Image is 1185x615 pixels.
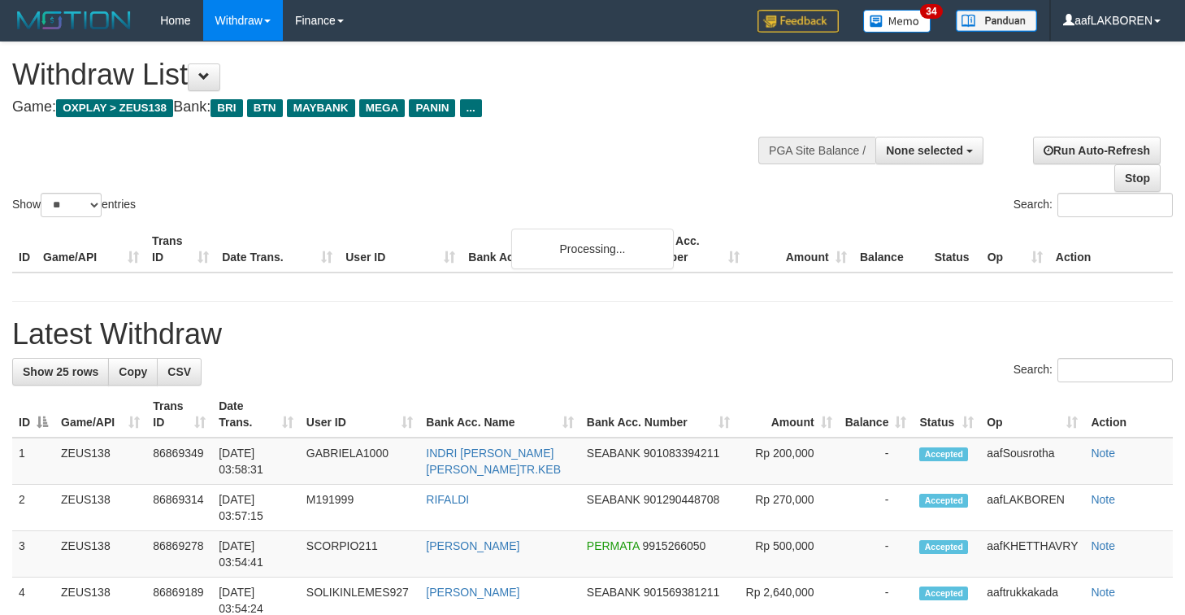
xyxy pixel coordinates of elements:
th: Status [928,226,981,273]
th: Balance: activate to sort column ascending [839,391,914,438]
th: ID: activate to sort column descending [12,391,54,438]
td: 86869349 [146,438,212,485]
td: 3 [12,531,54,578]
input: Search: [1057,193,1173,217]
th: Op: activate to sort column ascending [980,391,1084,438]
label: Search: [1014,358,1173,382]
td: 86869314 [146,485,212,531]
td: 1 [12,438,54,485]
td: aafSousrotha [980,438,1084,485]
th: Op [981,226,1049,273]
a: Run Auto-Refresh [1033,137,1161,164]
th: Date Trans. [215,226,339,273]
th: ID [12,226,37,273]
th: Status: activate to sort column ascending [913,391,980,438]
img: panduan.png [956,10,1037,32]
td: [DATE] 03:54:41 [212,531,300,578]
h1: Latest Withdraw [12,318,1173,351]
td: [DATE] 03:57:15 [212,485,300,531]
td: ZEUS138 [54,438,146,485]
td: ZEUS138 [54,531,146,578]
a: RIFALDI [426,493,469,506]
td: Rp 270,000 [736,485,839,531]
span: Copy 9915266050 to clipboard [643,539,706,552]
th: Game/API [37,226,145,273]
span: None selected [886,144,963,157]
h4: Game: Bank: [12,99,774,116]
a: Copy [108,358,158,386]
th: Bank Acc. Name [462,226,638,273]
th: Amount: activate to sort column ascending [736,391,839,438]
th: User ID: activate to sort column ascending [300,391,420,438]
span: 34 [920,4,942,19]
td: [DATE] 03:58:31 [212,438,300,485]
td: 2 [12,485,54,531]
span: PERMATA [587,539,640,552]
td: 86869278 [146,531,212,578]
span: MAYBANK [287,99,355,117]
a: Note [1091,586,1115,599]
td: - [839,485,914,531]
span: MEGA [359,99,406,117]
td: SCORPIO211 [300,531,420,578]
span: SEABANK [587,586,640,599]
span: Copy 901290448708 to clipboard [644,493,719,506]
span: Accepted [919,540,968,554]
img: MOTION_logo.png [12,8,136,33]
span: Copy [119,365,147,378]
th: Action [1049,226,1173,273]
span: OXPLAY > ZEUS138 [56,99,173,117]
a: [PERSON_NAME] [426,539,519,552]
span: Accepted [919,587,968,600]
th: Balance [853,226,928,273]
span: BTN [247,99,283,117]
span: PANIN [409,99,455,117]
img: Button%20Memo.svg [863,10,931,33]
td: Rp 200,000 [736,438,839,485]
span: ... [460,99,482,117]
a: CSV [157,358,202,386]
a: Show 25 rows [12,358,109,386]
td: Rp 500,000 [736,531,839,578]
span: SEABANK [587,447,640,460]
span: Copy 901083394211 to clipboard [644,447,719,460]
h1: Withdraw List [12,59,774,91]
span: Copy 901569381211 to clipboard [644,586,719,599]
th: Trans ID: activate to sort column ascending [146,391,212,438]
label: Show entries [12,193,136,217]
span: CSV [167,365,191,378]
th: Trans ID [145,226,215,273]
td: ZEUS138 [54,485,146,531]
th: Amount [746,226,853,273]
a: Note [1091,447,1115,460]
span: Show 25 rows [23,365,98,378]
th: Bank Acc. Number: activate to sort column ascending [580,391,736,438]
a: [PERSON_NAME] [426,586,519,599]
input: Search: [1057,358,1173,382]
a: Note [1091,493,1115,506]
a: INDRI [PERSON_NAME] [PERSON_NAME]TR.KEB [426,447,561,476]
td: - [839,438,914,485]
select: Showentries [41,193,102,217]
td: GABRIELA1000 [300,438,420,485]
th: Bank Acc. Name: activate to sort column ascending [419,391,579,438]
span: Accepted [919,494,968,508]
th: Date Trans.: activate to sort column ascending [212,391,300,438]
a: Stop [1114,164,1161,192]
div: PGA Site Balance / [758,137,875,164]
a: Note [1091,539,1115,552]
button: None selected [875,137,983,164]
div: Processing... [511,229,674,269]
span: BRI [211,99,242,117]
td: M191999 [300,485,420,531]
td: aafKHETTHAVRY [980,531,1084,578]
th: Game/API: activate to sort column ascending [54,391,146,438]
span: Accepted [919,447,968,461]
th: User ID [339,226,462,273]
th: Bank Acc. Number [638,226,745,273]
td: aafLAKBOREN [980,485,1084,531]
span: SEABANK [587,493,640,506]
img: Feedback.jpg [757,10,839,33]
label: Search: [1014,193,1173,217]
th: Action [1084,391,1173,438]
